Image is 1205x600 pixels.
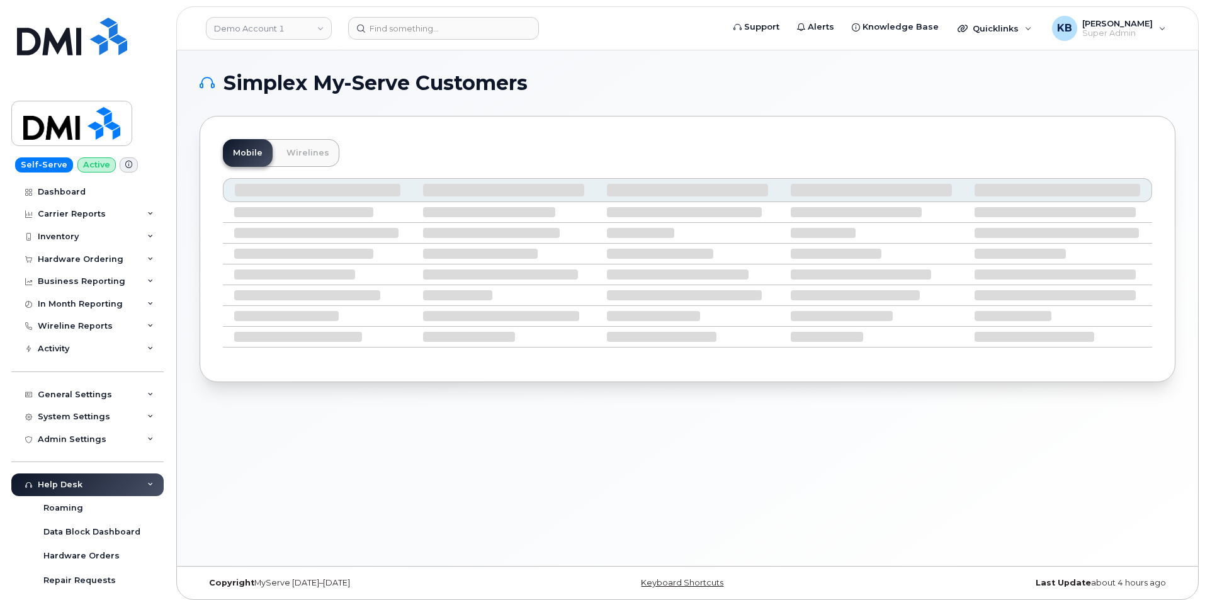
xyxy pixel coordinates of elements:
[850,578,1175,588] div: about 4 hours ago
[200,578,525,588] div: MyServe [DATE]–[DATE]
[641,578,723,587] a: Keyboard Shortcuts
[276,139,339,167] a: Wirelines
[223,139,273,167] a: Mobile
[223,74,528,93] span: Simplex My-Serve Customers
[1036,578,1091,587] strong: Last Update
[209,578,254,587] strong: Copyright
